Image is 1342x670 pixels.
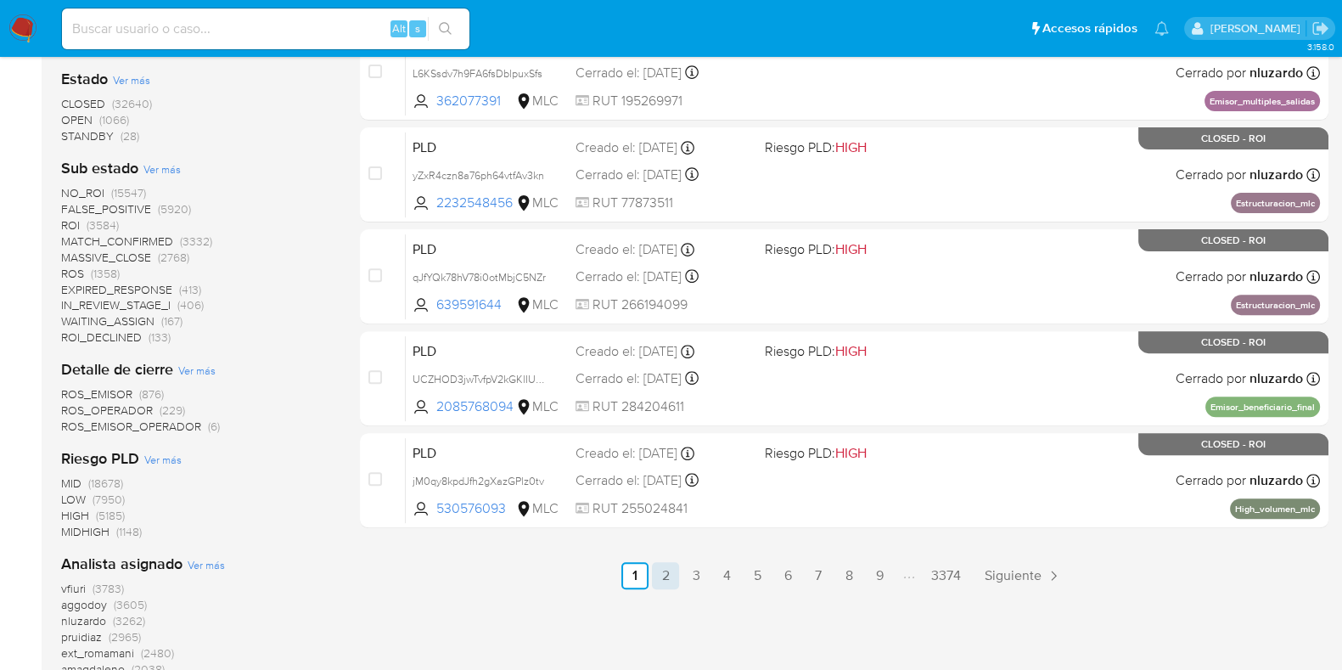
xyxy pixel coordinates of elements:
[62,18,469,40] input: Buscar usuario o caso...
[1311,20,1329,37] a: Salir
[415,20,420,37] span: s
[1154,21,1169,36] a: Notificaciones
[1306,40,1334,53] span: 3.158.0
[392,20,406,37] span: Alt
[1210,20,1306,37] p: paloma.falcondesoto@mercadolibre.cl
[1042,20,1137,37] span: Accesos rápidos
[428,17,463,41] button: search-icon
